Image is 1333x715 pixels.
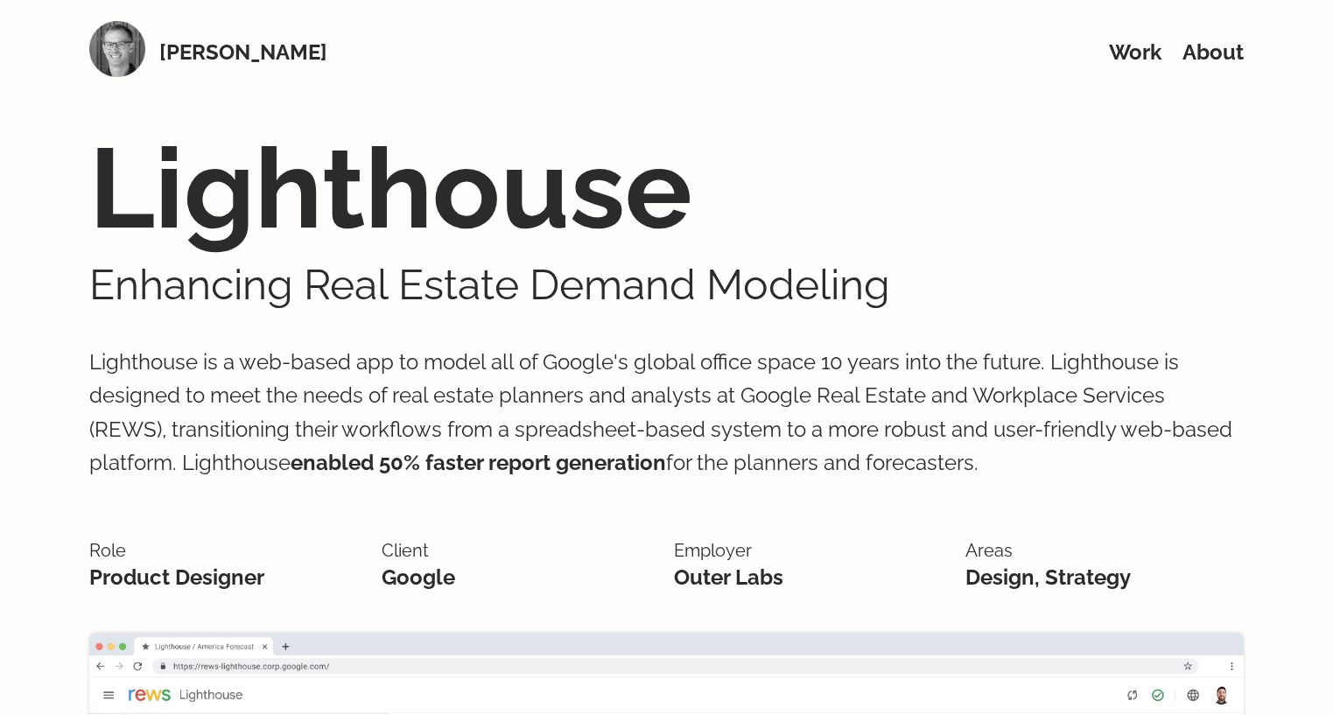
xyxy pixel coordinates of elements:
h1: Lighthouse [89,118,1245,258]
span: enabled 50% faster report generation [291,450,666,475]
p: Google [382,564,660,591]
p: Lighthouse is a web-based app to model all of Google's global office space 10 years into the futu... [89,311,1245,515]
a: [PERSON_NAME] [159,39,327,66]
a: About [1182,39,1244,65]
img: Logo [89,21,145,77]
p: Design, Strategy [965,564,1244,591]
p: Client [382,536,660,564]
p: Areas [965,536,1244,564]
p: Outer Labs [674,564,952,591]
p: Employer [674,536,952,564]
a: Work [1109,39,1161,65]
p: Role [89,536,368,564]
p: Product Designer [89,564,368,591]
h2: Enhancing Real Estate Demand Modeling [89,258,1245,311]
